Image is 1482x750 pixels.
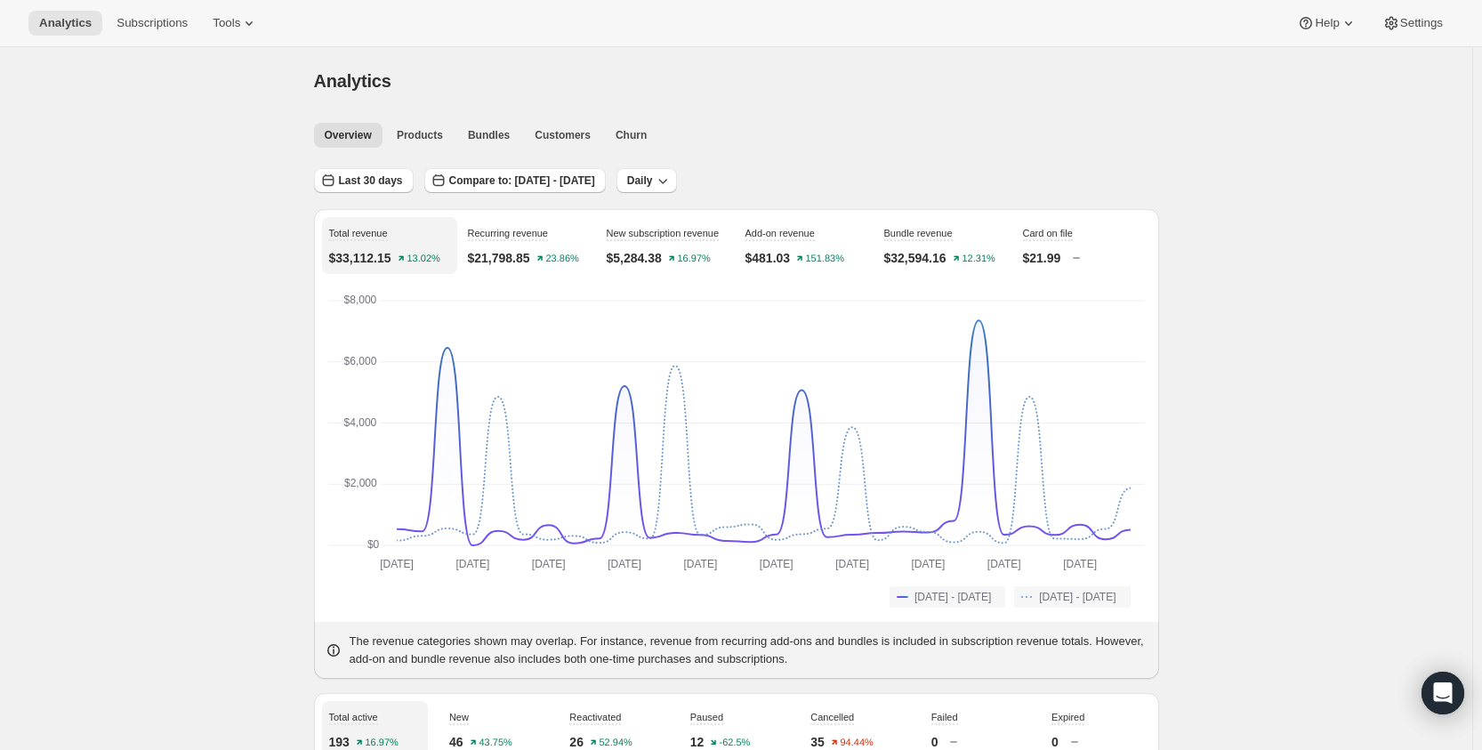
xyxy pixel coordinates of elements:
[117,16,188,30] span: Subscriptions
[366,538,379,551] text: $0
[835,558,869,570] text: [DATE]
[344,477,377,489] text: $2,000
[931,712,958,722] span: Failed
[569,712,621,722] span: Reactivated
[607,228,720,238] span: New subscription revenue
[962,254,995,264] text: 12.31%
[607,249,662,267] p: $5,284.38
[1400,16,1443,30] span: Settings
[545,254,579,264] text: 23.86%
[677,254,711,264] text: 16.97%
[380,558,414,570] text: [DATE]
[468,228,549,238] span: Recurring revenue
[1063,558,1097,570] text: [DATE]
[1372,11,1454,36] button: Settings
[911,558,945,570] text: [DATE]
[449,173,595,188] span: Compare to: [DATE] - [DATE]
[535,128,591,142] span: Customers
[599,738,632,748] text: 52.94%
[1039,590,1116,604] span: [DATE] - [DATE]
[455,558,489,570] text: [DATE]
[329,228,388,238] span: Total revenue
[608,558,641,570] text: [DATE]
[468,249,530,267] p: $21,798.85
[759,558,793,570] text: [DATE]
[890,586,1005,608] button: [DATE] - [DATE]
[1023,249,1061,267] p: $21.99
[479,738,512,748] text: 43.75%
[106,11,198,36] button: Subscriptions
[987,558,1020,570] text: [DATE]
[616,168,678,193] button: Daily
[720,738,751,748] text: -62.5%
[690,712,723,722] span: Paused
[329,249,391,267] p: $33,112.15
[1315,16,1339,30] span: Help
[365,738,399,748] text: 16.97%
[884,249,946,267] p: $32,594.16
[683,558,717,570] text: [DATE]
[329,712,378,722] span: Total active
[627,173,653,188] span: Daily
[314,168,414,193] button: Last 30 days
[39,16,92,30] span: Analytics
[314,71,391,91] span: Analytics
[213,16,240,30] span: Tools
[397,128,443,142] span: Products
[407,254,440,264] text: 13.02%
[745,228,815,238] span: Add-on revenue
[914,590,991,604] span: [DATE] - [DATE]
[449,712,469,722] span: New
[1023,228,1073,238] span: Card on file
[350,633,1148,668] p: The revenue categories shown may overlap. For instance, revenue from recurring add-ons and bundle...
[616,128,647,142] span: Churn
[1422,672,1464,714] div: Open Intercom Messenger
[1014,586,1130,608] button: [DATE] - [DATE]
[325,128,372,142] span: Overview
[840,738,874,748] text: 94.44%
[745,249,791,267] p: $481.03
[202,11,269,36] button: Tools
[339,173,403,188] span: Last 30 days
[810,712,854,722] span: Cancelled
[424,168,606,193] button: Compare to: [DATE] - [DATE]
[28,11,102,36] button: Analytics
[806,254,845,264] text: 151.83%
[343,294,376,306] text: $8,000
[468,128,510,142] span: Bundles
[343,355,376,367] text: $6,000
[1051,712,1084,722] span: Expired
[884,228,953,238] span: Bundle revenue
[1286,11,1367,36] button: Help
[531,558,565,570] text: [DATE]
[343,416,376,429] text: $4,000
